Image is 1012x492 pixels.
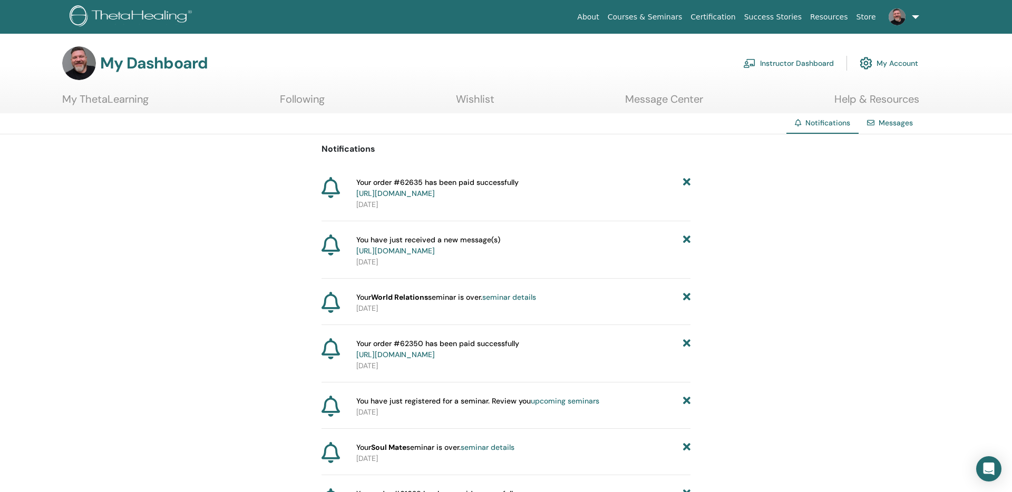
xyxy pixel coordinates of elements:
strong: Soul Mate [371,442,406,452]
p: [DATE] [356,199,690,210]
a: My Account [860,52,918,75]
a: Resources [806,7,852,27]
img: default.jpg [62,46,96,80]
a: Success Stories [740,7,806,27]
strong: World Relations [371,292,428,302]
a: Courses & Seminars [604,7,687,27]
a: Messages [879,118,913,127]
p: Notifications [322,143,690,155]
span: Your seminar is over. [356,292,536,303]
p: [DATE] [356,257,690,268]
div: Open Intercom Messenger [976,456,1001,481]
span: Your order #62350 has been paid successfully [356,338,519,360]
a: upcoming seminars [531,396,599,406]
a: Certification [686,7,739,27]
p: [DATE] [356,407,690,418]
p: [DATE] [356,303,690,314]
a: [URL][DOMAIN_NAME] [356,246,435,255]
a: [URL][DOMAIN_NAME] [356,350,435,359]
a: Help & Resources [834,93,919,113]
a: My ThetaLearning [62,93,149,113]
p: [DATE] [356,360,690,371]
a: seminar details [482,292,536,302]
span: Your order #62635 has been paid successfully [356,177,519,199]
span: You have just received a new message(s) [356,234,500,257]
a: Following [280,93,325,113]
a: Instructor Dashboard [743,52,834,75]
img: default.jpg [889,8,906,25]
span: Notifications [805,118,850,127]
span: You have just registered for a seminar. Review you [356,396,599,407]
a: Message Center [625,93,703,113]
span: Your seminar is over. [356,442,514,453]
img: chalkboard-teacher.svg [743,58,756,68]
a: About [573,7,603,27]
img: cog.svg [860,54,872,72]
a: Store [852,7,880,27]
a: Wishlist [456,93,494,113]
img: logo.png [70,5,196,29]
a: seminar details [461,442,514,452]
p: [DATE] [356,453,690,464]
h3: My Dashboard [100,54,208,73]
a: [URL][DOMAIN_NAME] [356,189,435,198]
